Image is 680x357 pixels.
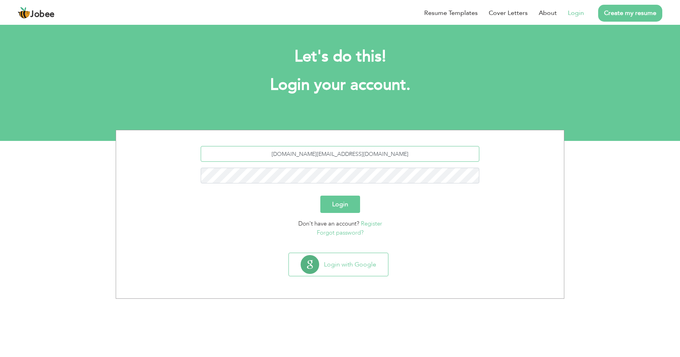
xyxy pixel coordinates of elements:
[128,46,552,67] h2: Let's do this!
[539,8,557,18] a: About
[320,196,360,213] button: Login
[317,229,364,237] a: Forgot password?
[201,146,480,162] input: Email
[30,10,55,19] span: Jobee
[598,5,662,22] a: Create my resume
[489,8,528,18] a: Cover Letters
[298,220,359,228] span: Don't have an account?
[18,7,55,19] a: Jobee
[289,253,388,276] button: Login with Google
[18,7,30,19] img: jobee.io
[361,220,382,228] a: Register
[128,75,552,95] h1: Login your account.
[424,8,478,18] a: Resume Templates
[568,8,584,18] a: Login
